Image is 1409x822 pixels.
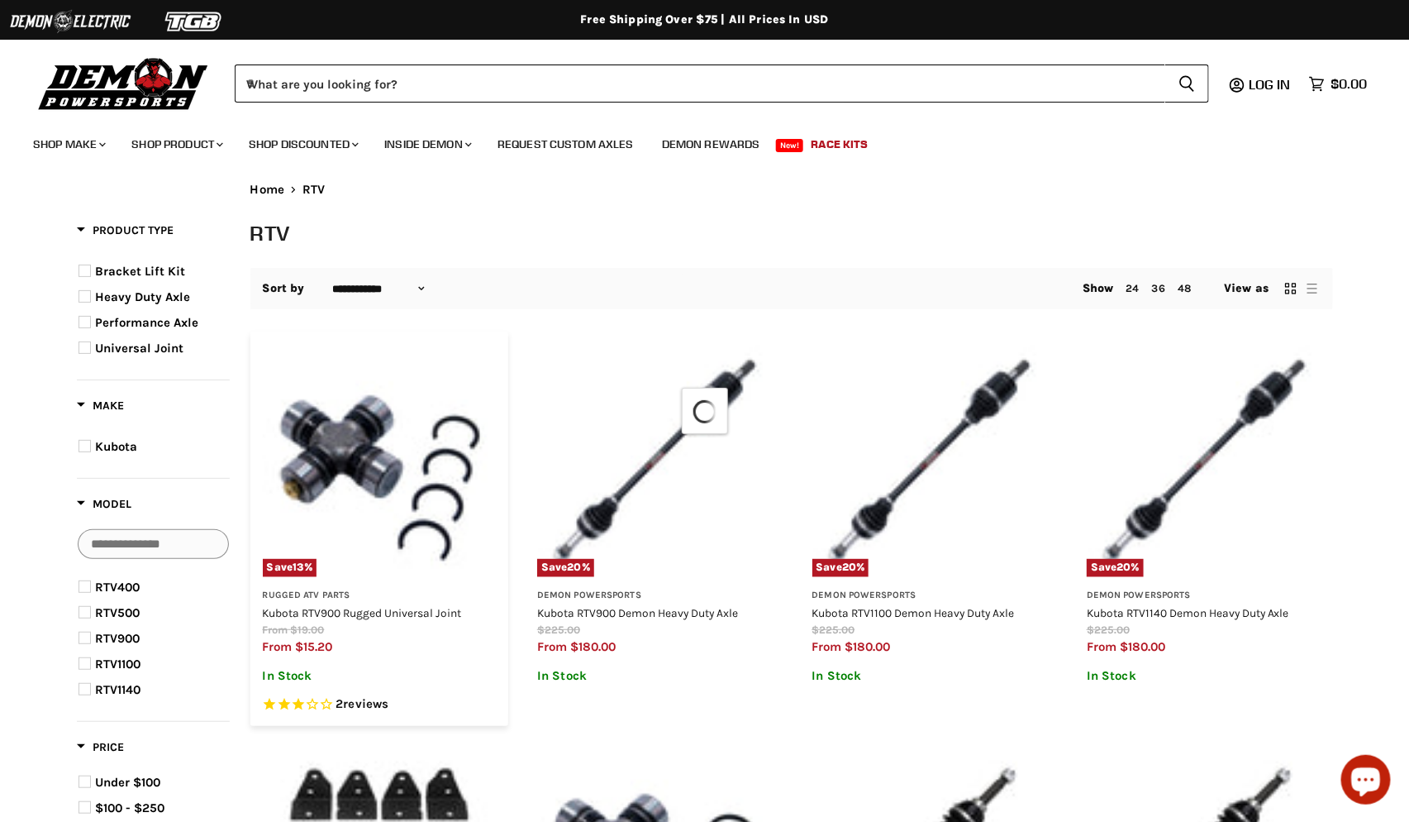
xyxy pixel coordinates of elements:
span: $225.00 [537,624,580,636]
span: from [1087,639,1116,654]
span: from [263,639,293,654]
button: Filter by Price [77,739,125,760]
span: View as [1225,282,1269,295]
span: Log in [1249,76,1291,93]
a: Demon Rewards [650,127,773,161]
inbox-online-store-chat: Shopify online store chat [1336,755,1396,809]
span: RTV900 [96,631,140,646]
a: Request Custom Axles [485,127,646,161]
span: from [537,639,567,654]
span: Save % [263,559,317,577]
input: When autocomplete results are available use up and down arrows to review and enter to select [235,65,1165,103]
a: Shop Product [119,127,233,161]
a: Kubota RTV900 Rugged Universal JointSave13% [263,344,497,578]
button: Filter by Model [77,496,132,517]
span: Save % [1087,559,1144,577]
span: $225.00 [1087,624,1130,636]
span: 20 [842,561,856,573]
span: $0.00 [1331,76,1368,92]
span: 20 [1117,561,1131,573]
span: Kubota [96,439,138,454]
button: Search [1165,65,1209,103]
span: $15.20 [296,639,333,654]
a: 24 [1126,282,1140,294]
img: Demon Powersports [33,54,214,112]
h3: Rugged ATV Parts [263,590,497,602]
span: reviews [343,696,388,711]
button: grid view [1283,280,1299,297]
span: RTV [302,183,325,197]
ul: Main menu [21,121,1364,161]
span: Universal Joint [96,341,184,356]
span: RTV1100 [96,657,141,671]
a: Kubota RTV1140 Demon Heavy Duty AxleSave20% [1087,344,1321,578]
p: In Stock [1087,669,1321,683]
a: 48 [1178,282,1191,294]
button: Filter by Make [77,398,125,418]
span: $180.00 [1120,639,1165,654]
img: Kubota RTV900 Rugged Universal Joint [263,344,497,578]
a: Log in [1241,77,1301,92]
nav: Collection utilities [250,268,1333,309]
h3: Demon Powersports [1087,590,1321,602]
a: Race Kits [799,127,881,161]
a: $0.00 [1301,72,1376,96]
span: Product Type [77,223,174,237]
span: $180.00 [570,639,616,654]
span: Save % [812,559,869,577]
h3: Demon Powersports [812,590,1046,602]
img: Kubota RTV900 Demon Heavy Duty Axle [537,344,771,578]
span: RTV1140 [96,682,141,697]
a: Kubota RTV1140 Demon Heavy Duty Axle [1087,606,1289,619]
h3: Demon Powersports [537,590,771,602]
span: $19.00 [291,624,325,636]
img: Kubota RTV1100 Demon Heavy Duty Axle [812,344,1046,578]
span: 13 [293,561,304,573]
span: $100 - $250 [96,800,165,815]
span: Price [77,740,125,754]
form: Product [235,65,1209,103]
a: Kubota RTV900 Rugged Universal Joint [263,606,462,619]
p: In Stock [263,669,497,683]
span: Show [1083,281,1114,295]
div: Free Shipping Over $75 | All Prices In USD [44,12,1366,27]
button: list view [1304,280,1321,297]
span: Rated 3.0 out of 5 stars 2 reviews [263,696,497,714]
p: In Stock [537,669,771,683]
button: Filter by Product Type [77,222,174,243]
span: from [263,624,288,636]
span: from [812,639,842,654]
a: Shop Discounted [236,127,369,161]
img: TGB Logo 2 [132,6,256,37]
input: Search Options [78,529,229,559]
span: Performance Axle [96,315,199,330]
span: RTV400 [96,580,140,595]
span: $225.00 [812,624,855,636]
a: Kubota RTV900 Demon Heavy Duty Axle [537,606,738,619]
img: Demon Electric Logo 2 [8,6,132,37]
img: Kubota RTV1140 Demon Heavy Duty Axle [1087,344,1321,578]
span: 20 [568,561,582,573]
a: Shop Make [21,127,116,161]
a: 36 [1152,282,1165,294]
a: Kubota RTV900 Demon Heavy Duty AxleSave20% [537,344,771,578]
span: Heavy Duty Axle [96,289,191,304]
h1: RTV [250,219,1333,246]
a: Kubota RTV1100 Demon Heavy Duty AxleSave20% [812,344,1046,578]
a: Home [250,183,285,197]
a: Inside Demon [372,127,482,161]
span: RTV500 [96,605,140,620]
span: Save % [537,559,594,577]
p: In Stock [812,669,1046,683]
span: Model [77,497,132,511]
span: Bracket Lift Kit [96,264,186,279]
span: New! [776,139,804,152]
a: Kubota RTV1100 Demon Heavy Duty Axle [812,606,1015,619]
label: Sort by [263,282,305,295]
nav: Breadcrumbs [250,183,1333,197]
span: 2 reviews [336,696,388,711]
span: Make [77,399,125,413]
span: Under $100 [96,775,161,790]
span: $180.00 [845,639,891,654]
